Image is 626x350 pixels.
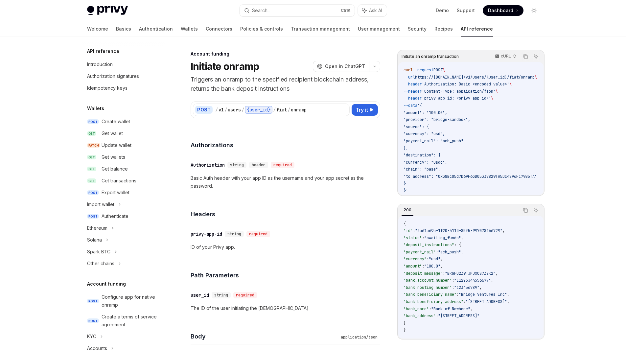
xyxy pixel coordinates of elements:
[404,174,537,179] span: "to_address": "0x38Bc05d7b69F63D05337829fA5Dc4896F179B5fA"
[431,306,470,312] span: "Bank of Nowhere"
[404,96,422,101] span: --header
[191,243,380,251] p: ID of your Privy app.
[404,131,445,136] span: "currency": "usd",
[102,177,136,185] div: Get transactions
[404,103,417,108] span: --data
[87,280,126,288] h5: Account funding
[457,7,475,14] a: Support
[463,299,466,304] span: :
[456,292,459,297] span: :
[501,54,511,59] p: cURL
[139,21,173,37] a: Authentication
[87,60,113,68] div: Introduction
[87,6,128,15] img: light logo
[424,264,440,269] span: "100.0"
[87,119,99,124] span: POST
[483,5,523,16] a: Dashboard
[535,75,537,80] span: \
[82,311,166,331] a: POSTCreate a terms of service agreement
[404,117,470,122] span: "provider": "bridge-sandbox",
[87,178,96,183] span: GET
[102,189,129,197] div: Export wallet
[422,264,424,269] span: :
[429,306,431,312] span: :
[87,236,102,244] div: Solana
[461,249,463,255] span: ,
[415,228,502,233] span: "3a61a69a-1f20-4113-85f5-997078166729"
[408,21,427,37] a: Security
[82,128,166,139] a: GETGet wallet
[404,110,447,115] span: "amount": "100.00",
[87,260,114,268] div: Other chains
[219,106,224,113] div: v1
[422,89,496,94] span: 'Content-Type: application/json'
[491,51,519,62] button: cURL
[507,299,509,304] span: ,
[313,61,369,72] button: Open in ChatGPT
[191,271,380,280] h4: Path Parameters
[87,200,114,208] div: Import wallet
[445,271,496,276] span: "BRGFU2Z9TJPJXCS7ZZK2"
[427,256,429,262] span: :
[87,214,99,219] span: POST
[404,327,406,333] span: }
[404,124,429,129] span: "source": {
[358,21,400,37] a: User management
[276,106,287,113] div: fiat
[87,333,96,340] div: KYC
[529,5,539,16] button: Toggle dark mode
[532,206,540,215] button: Ask AI
[452,278,454,283] span: :
[102,153,125,161] div: Get wallets
[82,70,166,82] a: Authorization signatures
[102,165,128,173] div: Get balance
[496,89,498,94] span: \
[181,21,198,37] a: Wallets
[87,167,96,172] span: GET
[436,249,438,255] span: :
[87,248,110,256] div: Spark BTC
[502,228,505,233] span: ,
[82,175,166,187] a: GETGet transactions
[87,47,119,55] h5: API reference
[191,141,380,150] h4: Authorizations
[341,8,351,13] span: Ctrl K
[82,187,166,198] a: POSTExport wallet
[325,63,365,70] span: Open in ChatGPT
[230,162,244,168] span: string
[404,160,447,165] span: "currency": "usdc",
[404,152,440,158] span: "destination": {
[206,21,232,37] a: Connectors
[404,271,443,276] span: "deposit_message"
[227,231,241,237] span: string
[443,67,445,73] span: \
[87,143,100,148] span: PATCH
[87,155,96,160] span: GET
[82,151,166,163] a: GETGet wallets
[443,271,445,276] span: :
[521,52,530,61] button: Copy the contents from the code block
[102,293,162,309] div: Configure app for native onramp
[215,106,218,113] div: /
[245,106,272,114] div: {user_id}
[102,129,123,137] div: Get wallet
[402,206,413,214] div: 200
[352,104,378,116] button: Try it
[532,52,540,61] button: Ask AI
[404,249,436,255] span: "payment_rail"
[228,106,241,113] div: users
[404,221,406,226] span: {
[415,75,535,80] span: https://[DOMAIN_NAME]/v1/users/{user_id}/fiat/onramp
[273,106,276,113] div: /
[470,306,473,312] span: ,
[479,285,482,290] span: ,
[404,167,440,172] span: "chain": "base",
[507,292,509,297] span: ,
[82,291,166,311] a: POSTConfigure app for native onramp
[82,139,166,151] a: PATCHUpdate wallet
[424,235,461,241] span: "awaiting_funds"
[242,106,244,113] div: /
[214,292,228,298] span: string
[404,299,463,304] span: "bank_beneficiary_address"
[87,131,96,136] span: GET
